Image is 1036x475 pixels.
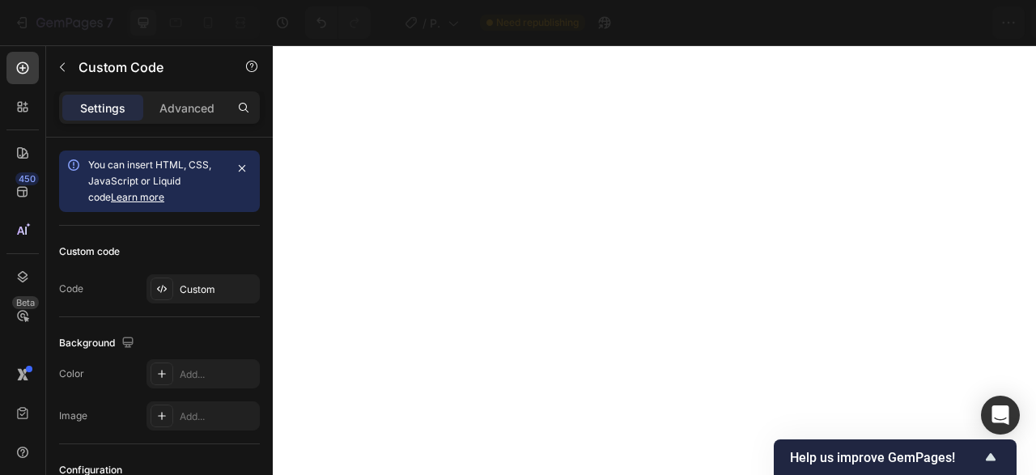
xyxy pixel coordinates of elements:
[12,296,39,309] div: Beta
[80,100,125,117] p: Settings
[273,45,1036,475] iframe: Design area
[947,15,987,32] div: Publish
[711,6,867,39] button: 1 product assigned
[159,100,214,117] p: Advanced
[59,409,87,423] div: Image
[106,13,113,32] p: 7
[59,244,120,259] div: Custom code
[59,282,83,296] div: Code
[933,6,1001,39] button: Publish
[981,396,1020,435] div: Open Intercom Messenger
[180,409,256,424] div: Add...
[59,333,138,354] div: Background
[6,6,121,39] button: 7
[887,16,914,30] span: Save
[496,15,579,30] span: Need republishing
[422,15,427,32] span: /
[88,159,211,203] span: You can insert HTML, CSS, JavaScript or Liquid code
[873,6,927,39] button: Save
[59,367,84,381] div: Color
[180,282,256,297] div: Custom
[15,172,39,185] div: 450
[180,367,256,382] div: Add...
[790,447,1000,467] button: Show survey - Help us improve GemPages!
[79,57,216,77] p: Custom Code
[725,15,830,32] span: 1 product assigned
[430,15,441,32] span: Page produit [PERSON_NAME]
[305,6,371,39] div: Undo/Redo
[111,191,164,203] a: Learn more
[790,450,981,465] span: Help us improve GemPages!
